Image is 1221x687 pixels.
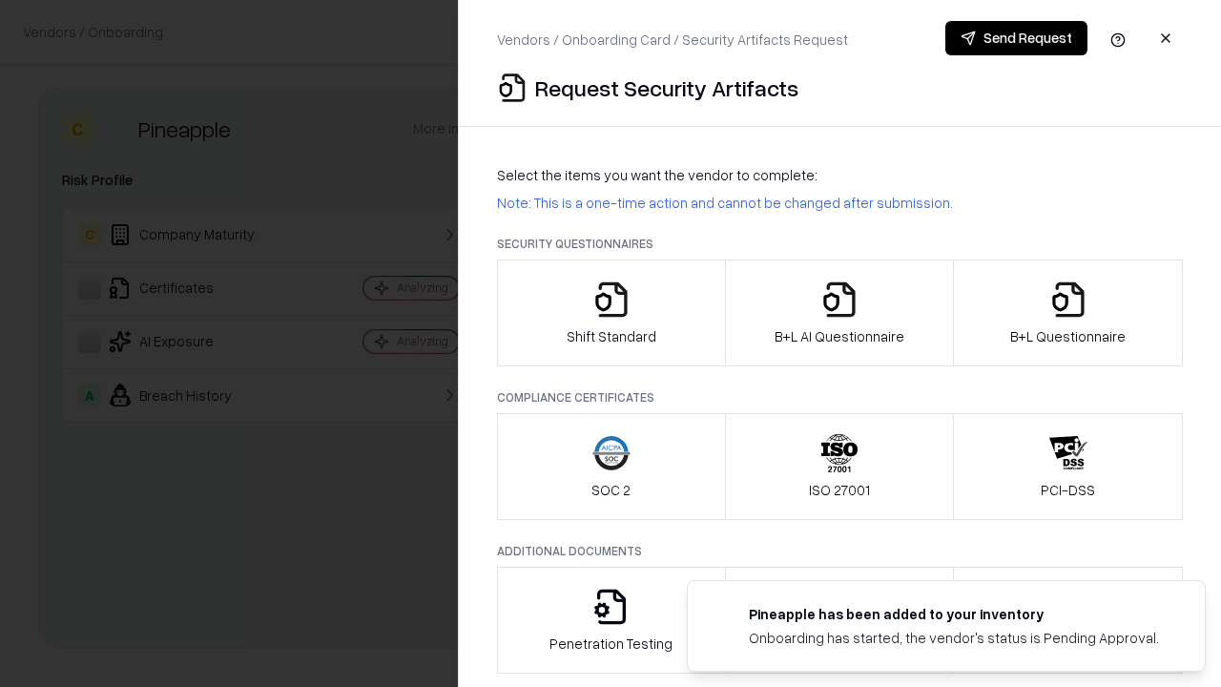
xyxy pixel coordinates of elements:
div: Pineapple has been added to your inventory [749,604,1159,624]
p: Shift Standard [567,326,656,346]
button: Shift Standard [497,260,726,366]
p: ISO 27001 [809,480,870,500]
p: Penetration Testing [549,634,673,654]
button: Privacy Policy [725,567,955,674]
p: Compliance Certificates [497,389,1183,406]
p: Additional Documents [497,543,1183,559]
p: Security Questionnaires [497,236,1183,252]
button: B+L AI Questionnaire [725,260,955,366]
button: Data Processing Agreement [953,567,1183,674]
p: Note: This is a one-time action and cannot be changed after submission. [497,193,1183,213]
p: SOC 2 [591,480,631,500]
button: B+L Questionnaire [953,260,1183,366]
button: Penetration Testing [497,567,726,674]
button: PCI-DSS [953,413,1183,520]
p: B+L Questionnaire [1010,326,1126,346]
p: B+L AI Questionnaire [775,326,904,346]
button: Send Request [945,21,1087,55]
p: PCI-DSS [1041,480,1095,500]
p: Select the items you want the vendor to complete: [497,165,1183,185]
button: SOC 2 [497,413,726,520]
p: Request Security Artifacts [535,73,798,103]
p: Vendors / Onboarding Card / Security Artifacts Request [497,30,848,50]
div: Onboarding has started, the vendor's status is Pending Approval. [749,628,1159,648]
img: pineappleenergy.com [711,604,734,627]
button: ISO 27001 [725,413,955,520]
